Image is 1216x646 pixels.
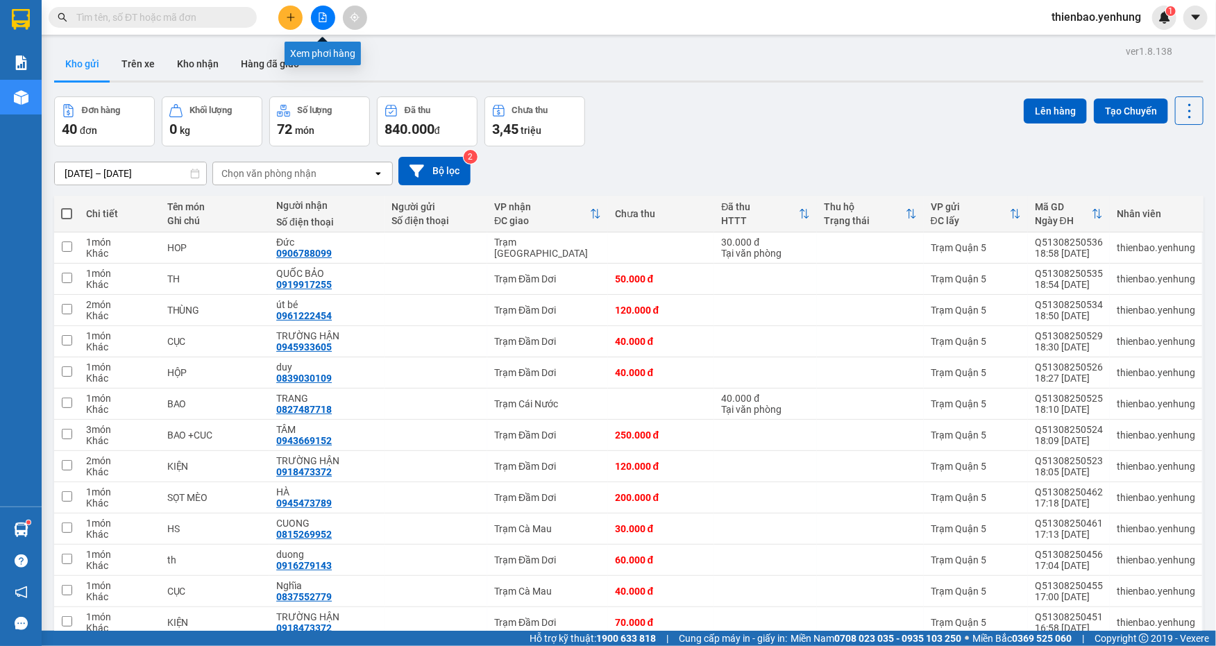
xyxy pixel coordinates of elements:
[494,215,590,226] div: ĐC giao
[494,430,601,441] div: Trạm Đầm Dơi
[1117,305,1195,316] div: thienbao.yenhung
[167,554,263,566] div: th
[167,398,263,409] div: BAO
[343,6,367,30] button: aim
[54,96,155,146] button: Đơn hàng40đơn
[86,299,153,310] div: 2 món
[86,341,153,352] div: Khác
[86,498,153,509] div: Khác
[86,279,153,290] div: Khác
[12,13,33,28] span: Gửi:
[286,12,296,22] span: plus
[1035,237,1103,248] div: Q51308250536
[276,237,378,248] div: Đức
[931,554,1021,566] div: Trạm Quận 5
[1168,6,1173,16] span: 1
[86,268,153,279] div: 1 món
[615,208,708,219] div: Chưa thu
[931,398,1021,409] div: Trạm Quận 5
[1183,6,1208,30] button: caret-down
[721,215,799,226] div: HTTT
[721,393,810,404] div: 40.000 đ
[1035,393,1103,404] div: Q51308250525
[1035,549,1103,560] div: Q51308250456
[615,492,708,503] div: 200.000 đ
[1035,373,1103,384] div: 18:27 [DATE]
[391,215,480,226] div: Số điện thoại
[276,341,332,352] div: 0945933605
[1028,196,1110,232] th: Toggle SortBy
[277,121,292,137] span: 72
[276,591,332,602] div: 0837552779
[167,523,263,534] div: HS
[494,554,601,566] div: Trạm Đầm Dơi
[615,367,708,378] div: 40.000 đ
[110,47,166,80] button: Trên xe
[494,586,601,597] div: Trạm Cà Mau
[86,373,153,384] div: Khác
[494,461,601,472] div: Trạm Đầm Dơi
[276,455,378,466] div: TRƯỜNG HẬN
[15,586,28,599] span: notification
[1012,633,1072,644] strong: 0369 525 060
[721,248,810,259] div: Tại văn phòng
[492,121,518,137] span: 3,45
[1082,631,1084,646] span: |
[1117,336,1195,347] div: thienbao.yenhung
[276,330,378,341] div: TRƯỜNG HẬN
[167,305,263,316] div: THÙNG
[285,42,361,65] div: Xem phơi hàng
[167,273,263,284] div: TH
[86,611,153,622] div: 1 món
[1035,518,1103,529] div: Q51308250461
[86,486,153,498] div: 1 món
[679,631,787,646] span: Cung cấp máy in - giấy in:
[276,498,332,509] div: 0945473789
[86,455,153,466] div: 2 món
[276,424,378,435] div: TÂM
[167,586,263,597] div: CỤC
[494,617,601,628] div: Trạm Đầm Dơi
[276,362,378,373] div: duy
[1035,341,1103,352] div: 18:30 [DATE]
[276,310,332,321] div: 0961222454
[494,336,601,347] div: Trạm Đầm Dơi
[14,522,28,537] img: warehouse-icon
[276,622,332,634] div: 0918473372
[295,125,314,136] span: món
[90,12,233,45] div: Trạm [GEOGRAPHIC_DATA]
[1190,11,1202,24] span: caret-down
[86,466,153,477] div: Khác
[1035,299,1103,310] div: Q51308250534
[221,167,316,180] div: Chọn văn phòng nhận
[1117,367,1195,378] div: thienbao.yenhung
[931,461,1021,472] div: Trạm Quận 5
[1158,11,1171,24] img: icon-new-feature
[1035,424,1103,435] div: Q51308250524
[1035,362,1103,373] div: Q51308250526
[391,201,480,212] div: Người gửi
[10,90,83,106] div: 30.000
[1035,248,1103,259] div: 18:58 [DATE]
[276,435,332,446] div: 0943669152
[1035,580,1103,591] div: Q51308250455
[86,529,153,540] div: Khác
[1117,398,1195,409] div: thienbao.yenhung
[180,125,190,136] span: kg
[615,523,708,534] div: 30.000 đ
[931,273,1021,284] div: Trạm Quận 5
[90,45,233,62] div: Đức
[377,96,478,146] button: Đã thu840.000đ
[666,631,668,646] span: |
[1035,215,1092,226] div: Ngày ĐH
[276,248,332,259] div: 0906788099
[15,554,28,568] span: question-circle
[721,404,810,415] div: Tại văn phòng
[1117,586,1195,597] div: thienbao.yenhung
[931,215,1010,226] div: ĐC lấy
[1126,44,1172,59] div: ver 1.8.138
[86,310,153,321] div: Khác
[58,12,67,22] span: search
[1117,273,1195,284] div: thienbao.yenhung
[817,196,924,232] th: Toggle SortBy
